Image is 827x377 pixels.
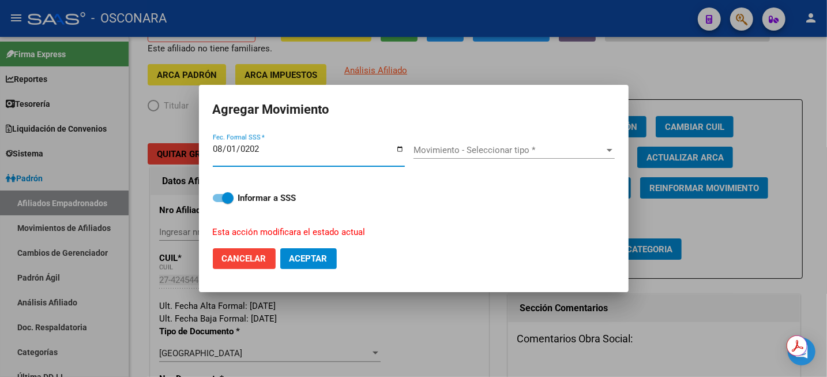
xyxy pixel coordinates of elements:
[238,193,296,203] strong: Informar a SSS
[213,99,615,121] h2: Agregar Movimiento
[290,253,328,264] span: Aceptar
[222,253,266,264] span: Cancelar
[213,248,276,269] button: Cancelar
[280,248,337,269] button: Aceptar
[413,145,604,155] span: Movimiento - Seleccionar tipo *
[213,226,601,239] p: Esta acción modificara el estado actual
